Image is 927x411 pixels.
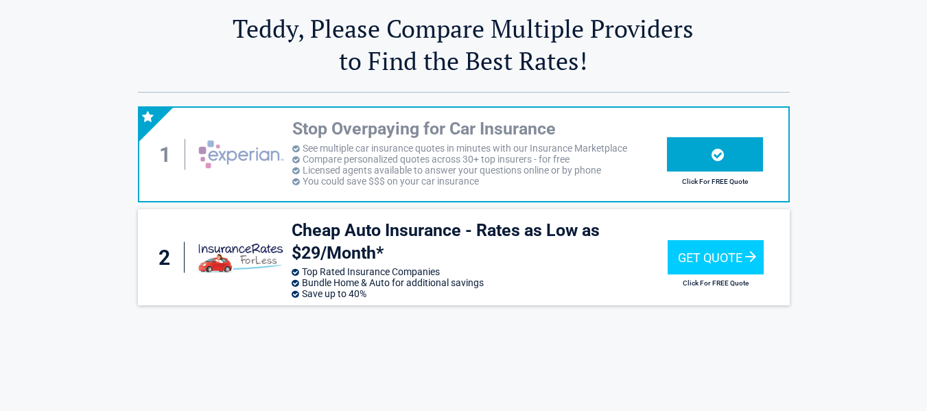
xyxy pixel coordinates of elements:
li: Bundle Home & Auto for additional savings [292,277,668,288]
h2: Click For FREE Quote [667,178,763,185]
h2: Click For FREE Quote [668,279,764,287]
li: You could save $$$ on your car insurance [292,176,667,187]
h3: Stop Overpaying for Car Insurance [292,118,667,141]
li: Save up to 40% [292,288,668,299]
img: gabi's logo [198,140,284,169]
img: insuranceratesforless's logo [196,236,285,279]
li: Top Rated Insurance Companies [292,266,668,277]
li: Compare personalized quotes across 30+ top insurers - for free [292,154,667,165]
div: 1 [153,139,186,170]
li: Licensed agents available to answer your questions online or by phone [292,165,667,176]
li: See multiple car insurance quotes in minutes with our Insurance Marketplace [292,143,667,154]
h3: Cheap Auto Insurance - Rates as Low as $29/Month* [292,220,668,264]
h2: Teddy, Please Compare Multiple Providers to Find the Best Rates! [138,12,790,77]
div: 2 [152,242,185,273]
div: Get Quote [668,240,764,274]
